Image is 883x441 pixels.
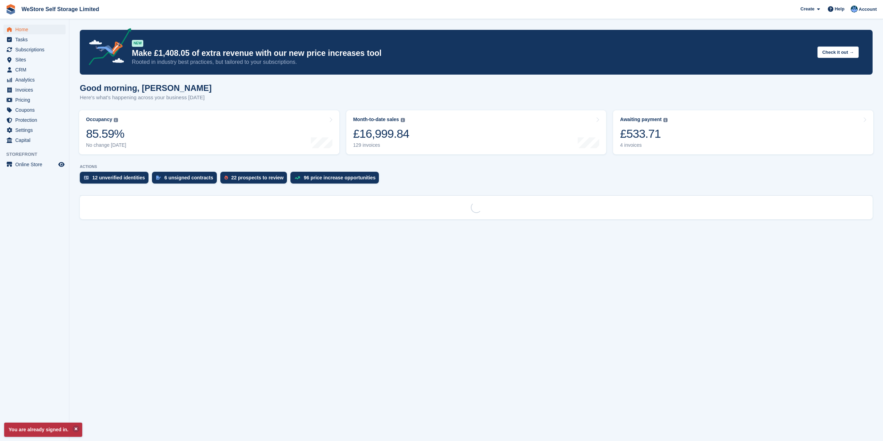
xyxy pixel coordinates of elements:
span: Coupons [15,105,57,115]
a: Awaiting payment £533.71 4 invoices [613,110,873,154]
span: Online Store [15,160,57,169]
a: Preview store [57,160,66,169]
a: menu [3,25,66,34]
button: Check it out → [817,46,859,58]
span: Account [859,6,877,13]
img: icon-info-grey-7440780725fd019a000dd9b08b2336e03edf1995a4989e88bcd33f0948082b44.svg [401,118,405,122]
p: You are already signed in. [4,423,82,437]
div: 4 invoices [620,142,668,148]
img: price-adjustments-announcement-icon-8257ccfd72463d97f412b2fc003d46551f7dbcb40ab6d574587a9cd5c0d94... [83,28,131,68]
a: WeStore Self Storage Limited [19,3,102,15]
div: £16,999.84 [353,127,409,141]
a: menu [3,55,66,65]
span: Help [835,6,844,12]
img: Joanne Goff [851,6,858,12]
a: menu [3,95,66,105]
a: menu [3,35,66,44]
h1: Good morning, [PERSON_NAME] [80,83,212,93]
span: Sites [15,55,57,65]
span: Home [15,25,57,34]
img: contract_signature_icon-13c848040528278c33f63329250d36e43548de30e8caae1d1a13099fd9432cc5.svg [156,176,161,180]
p: Here's what's happening across your business [DATE] [80,94,212,102]
div: No change [DATE] [86,142,126,148]
span: Capital [15,135,57,145]
span: Storefront [6,151,69,158]
a: Month-to-date sales £16,999.84 129 invoices [346,110,606,154]
a: menu [3,135,66,145]
span: Pricing [15,95,57,105]
span: Invoices [15,85,57,95]
a: Occupancy 85.59% No change [DATE] [79,110,339,154]
a: menu [3,125,66,135]
span: Subscriptions [15,45,57,54]
a: menu [3,160,66,169]
img: price_increase_opportunities-93ffe204e8149a01c8c9dc8f82e8f89637d9d84a8eef4429ea346261dce0b2c0.svg [295,176,300,179]
div: 6 unsigned contracts [164,175,213,180]
a: 6 unsigned contracts [152,172,220,187]
span: Settings [15,125,57,135]
div: Occupancy [86,117,112,122]
div: £533.71 [620,127,668,141]
a: menu [3,105,66,115]
img: prospect-51fa495bee0391a8d652442698ab0144808aea92771e9ea1ae160a38d050c398.svg [224,176,228,180]
div: NEW [132,40,143,47]
a: menu [3,85,66,95]
a: menu [3,75,66,85]
img: verify_identity-adf6edd0f0f0b5bbfe63781bf79b02c33cf7c696d77639b501bdc392416b5a36.svg [84,176,89,180]
div: Awaiting payment [620,117,662,122]
a: 22 prospects to review [220,172,291,187]
a: menu [3,65,66,75]
div: 12 unverified identities [92,175,145,180]
span: Analytics [15,75,57,85]
div: 22 prospects to review [231,175,284,180]
a: menu [3,45,66,54]
span: Protection [15,115,57,125]
p: Make £1,408.05 of extra revenue with our new price increases tool [132,48,812,58]
img: icon-info-grey-7440780725fd019a000dd9b08b2336e03edf1995a4989e88bcd33f0948082b44.svg [114,118,118,122]
div: 85.59% [86,127,126,141]
div: 96 price increase opportunities [304,175,375,180]
a: 96 price increase opportunities [290,172,382,187]
img: icon-info-grey-7440780725fd019a000dd9b08b2336e03edf1995a4989e88bcd33f0948082b44.svg [663,118,668,122]
span: Create [800,6,814,12]
p: Rooted in industry best practices, but tailored to your subscriptions. [132,58,812,66]
img: stora-icon-8386f47178a22dfd0bd8f6a31ec36ba5ce8667c1dd55bd0f319d3a0aa187defe.svg [6,4,16,15]
span: CRM [15,65,57,75]
a: menu [3,115,66,125]
span: Tasks [15,35,57,44]
p: ACTIONS [80,164,873,169]
div: Month-to-date sales [353,117,399,122]
div: 129 invoices [353,142,409,148]
a: 12 unverified identities [80,172,152,187]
